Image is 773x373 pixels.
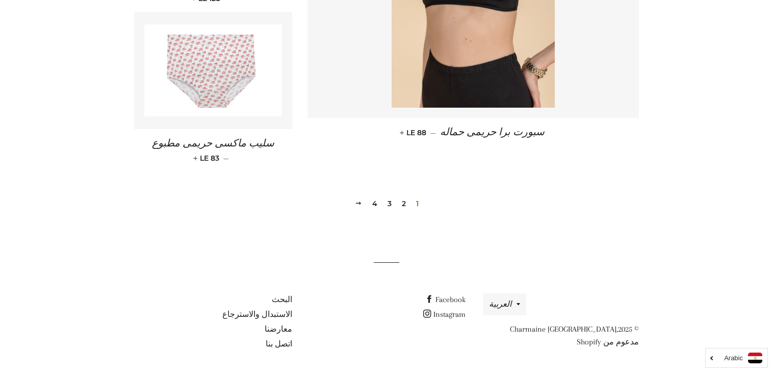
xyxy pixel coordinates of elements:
span: — [430,128,436,137]
a: 2 [398,196,410,211]
span: سبورت برا حريمى حماله [440,127,545,138]
span: 1 [412,196,423,211]
span: LE 88 [402,128,426,137]
a: مدعوم من Shopify [577,337,639,346]
a: البحث [272,295,292,304]
span: سليب ماكسى حريمى مطبوع [152,138,274,149]
a: Arabic [711,353,762,363]
a: Instagram [423,310,466,319]
a: معارضنا [265,325,292,334]
span: — [223,154,229,163]
a: سبورت برا حريمى حماله — LE 88 [307,118,639,147]
a: Charmaine [GEOGRAPHIC_DATA] [510,325,616,334]
button: العربية [483,293,526,315]
a: الاستبدال والاسترجاع [222,310,292,319]
a: 3 [383,196,396,211]
p: © 2025, [481,323,639,349]
span: LE 83 [195,154,219,163]
a: Facebook [425,295,466,304]
i: Arabic [724,355,743,361]
a: سليب ماكسى حريمى مطبوع — LE 83 [134,129,292,171]
a: اتصل بنا [266,339,292,349]
a: 4 [368,196,381,211]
